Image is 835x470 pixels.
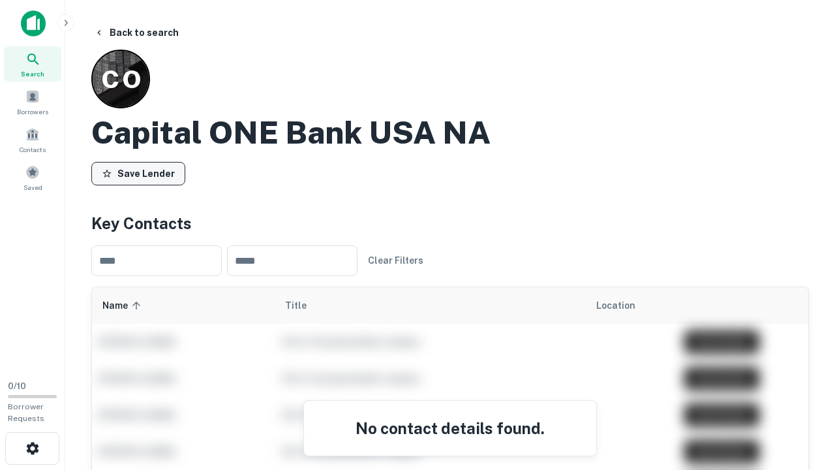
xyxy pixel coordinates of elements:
span: Contacts [20,144,46,155]
h4: No contact details found. [320,416,581,440]
button: Back to search [89,21,184,44]
a: Search [4,46,61,82]
img: capitalize-icon.png [21,10,46,37]
button: Clear Filters [363,249,429,272]
h4: Key Contacts [91,211,809,235]
h2: Capital ONE Bank USA NA [91,114,491,151]
a: Contacts [4,122,61,157]
span: Borrower Requests [8,402,44,423]
span: Borrowers [17,106,48,117]
button: Save Lender [91,162,185,185]
a: Saved [4,160,61,195]
iframe: Chat Widget [770,366,835,428]
span: Search [21,69,44,79]
a: Borrowers [4,84,61,119]
span: 0 / 10 [8,381,26,391]
span: Saved [23,182,42,193]
p: C O [101,61,140,98]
